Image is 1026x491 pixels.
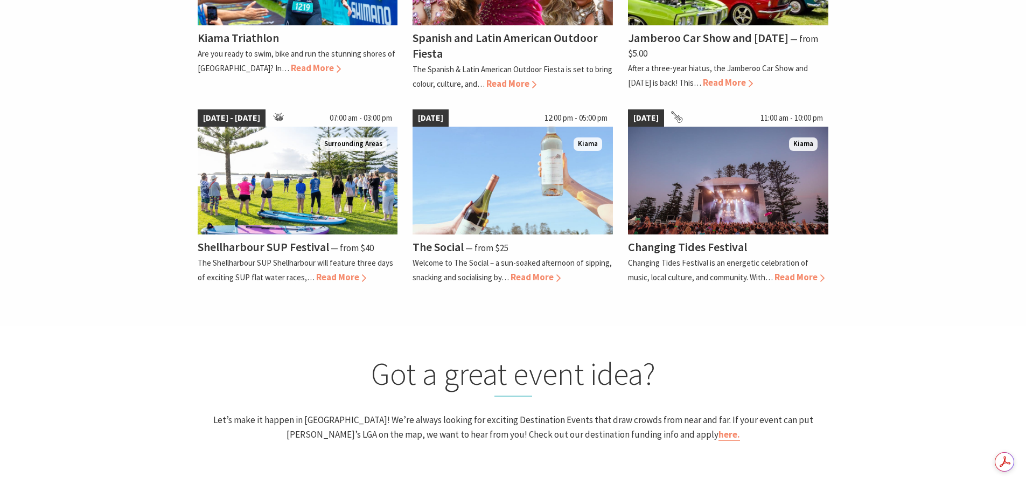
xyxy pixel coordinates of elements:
span: Read More [703,77,753,88]
p: Are you ready to swim, bike and run the stunning shores of [GEOGRAPHIC_DATA]? In… [198,49,395,73]
p: Let’s make it happen in [GEOGRAPHIC_DATA]! We’re always looking for exciting Destination Events t... [194,413,832,442]
span: 12:00 pm - 05:00 pm [539,109,613,127]
span: [DATE] [628,109,664,127]
span: [DATE] [413,109,449,127]
span: Read More [486,78,536,89]
h4: Jamberoo Car Show and [DATE] [628,30,788,45]
h4: The Social [413,239,464,254]
span: Kiama [574,137,602,151]
a: [DATE] 11:00 am - 10:00 pm Changing Tides Main Stage Kiama Changing Tides Festival Changing Tides... [628,109,828,285]
h4: Shellharbour SUP Festival [198,239,329,254]
span: Read More [774,271,825,283]
span: 11:00 am - 10:00 pm [755,109,828,127]
p: Welcome to The Social – a sun-soaked afternoon of sipping, snacking and socialising by… [413,258,612,282]
span: ⁠— from $40 [331,242,374,254]
span: Surrounding Areas [320,137,387,151]
img: The Social [413,127,613,234]
span: Read More [316,271,366,283]
span: ⁠— from $5.00 [628,33,818,59]
p: The Spanish & Latin American Outdoor Fiesta is set to bring colour, culture, and… [413,64,612,89]
span: Read More [511,271,561,283]
span: [DATE] - [DATE] [198,109,266,127]
h4: Spanish and Latin American Outdoor Fiesta [413,30,598,61]
p: The Shellharbour SUP Shellharbour will feature three days of exciting SUP flat water races,… [198,258,393,282]
h2: Got a great event idea? [194,355,832,397]
img: Jodie Edwards Welcome to Country [198,127,398,234]
span: Read More [291,62,341,74]
a: here. [718,428,740,441]
p: Changing Tides Festival is an energetic celebration of music, local culture, and community. With… [628,258,808,282]
h4: Changing Tides Festival [628,239,747,254]
img: Changing Tides Main Stage [628,127,828,234]
p: After a three-year hiatus, the Jamberoo Car Show and [DATE] is back! This… [628,63,808,88]
a: [DATE] 12:00 pm - 05:00 pm The Social Kiama The Social ⁠— from $25 Welcome to The Social – a sun-... [413,109,613,285]
span: 07:00 am - 03:00 pm [324,109,397,127]
h4: Kiama Triathlon [198,30,279,45]
span: Kiama [789,137,818,151]
span: ⁠— from $25 [465,242,508,254]
a: [DATE] - [DATE] 07:00 am - 03:00 pm Jodie Edwards Welcome to Country Surrounding Areas Shellharbo... [198,109,398,285]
